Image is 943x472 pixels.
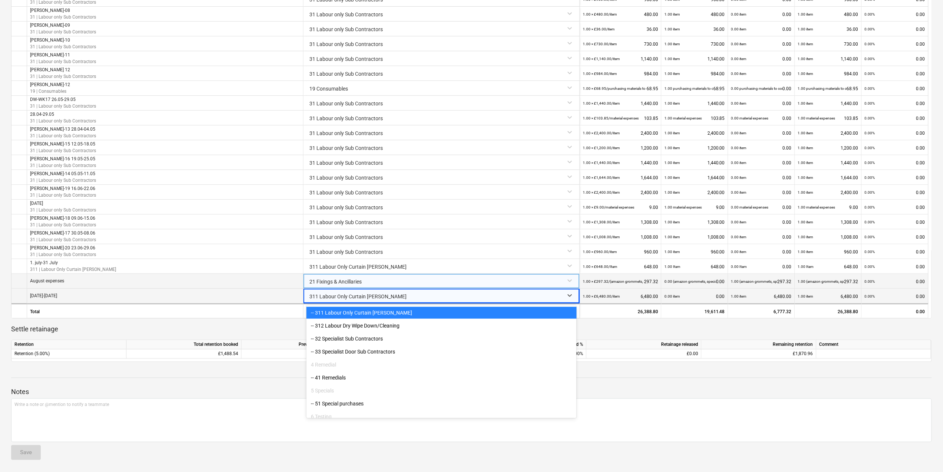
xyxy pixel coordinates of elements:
small: 0.00% [865,190,875,194]
p: 31 | Labour only Sub Contractors [30,29,96,35]
div: 297.32 [731,274,792,289]
small: 1.00 × £1,008.00 / item [583,235,620,239]
small: 0.00% [865,235,875,239]
small: 1.00 item [664,190,680,194]
small: 0.00 item [731,161,747,165]
div: 960.00 [798,244,858,259]
div: 648.00 [798,259,858,274]
small: 1.00 item [798,190,814,194]
p: 31 | Labour only Sub Contractors [30,207,96,213]
div: 0.00 [664,289,725,304]
small: 1.00 item [798,161,814,165]
small: 1.00 × £2,400.00 / item [583,131,620,135]
p: 31 | Labour only Sub Contractors [30,118,96,124]
small: 1.00 Itam [664,265,680,269]
div: 103.85 [798,111,858,126]
p: 31 | Labour only Sub Contractors [30,237,96,243]
div: 2,400.00 [664,185,725,200]
small: 1.00 × £1,308.00 / item [583,220,620,224]
p: [DATE]-[DATE] [30,293,57,299]
div: 0.00 [731,22,792,37]
div: 1,644.00 [798,170,858,185]
small: 0.00% [865,27,875,31]
div: 5 Specials [306,385,576,397]
p: [PERSON_NAME]-18 09.06-15.06 [30,216,96,222]
p: [PERSON_NAME]-09 [30,23,96,29]
small: 0.00% [865,42,875,46]
div: 9.00 [583,200,658,215]
small: 0.00 material expenses [731,205,769,209]
small: 1.00 item [664,220,680,224]
small: 1.00 item [798,72,814,76]
small: 1.00 material expenses [664,205,702,209]
small: 1.00 item [664,57,680,61]
small: 1.00 × £2,400.00 / item [583,190,620,194]
div: 0.00 [865,111,925,126]
div: Previously released amount [241,340,356,350]
small: 1.00 item [664,101,680,105]
p: 1. july-31 July [30,260,116,266]
small: 0.00% [865,265,875,269]
p: [PERSON_NAME]-17 30.05-08.06 [30,230,96,237]
small: 1.00 item [664,176,680,180]
div: 0.00 [865,289,925,304]
small: 1.00 × £648.00 / Itam [583,265,617,269]
small: 0.00 item [731,220,747,224]
small: 1.00 item [664,42,680,46]
small: 0.00% [865,146,875,150]
div: 0.00 [731,96,792,111]
div: £1,870.96 [701,350,816,359]
small: 1.00 item [664,131,680,135]
p: 31 | Labour only Sub Contractors [30,148,96,154]
small: 1.00 × £1,440.00 / item [583,161,620,165]
small: 0.00 item [664,294,680,298]
small: 1.00 × £480.00 / item [583,12,617,16]
div: 1,008.00 [664,229,725,245]
div: 4 Remedial [306,359,576,371]
small: 1.00 item [798,27,814,31]
div: 6,480.00 [731,289,792,304]
small: 1.00 item [664,27,680,31]
small: 1.00 item [798,57,814,61]
p: 31 | Labour only Sub Contractors [30,73,96,80]
div: -- 32 Specialist Sub Contractors [306,333,576,345]
small: 0.00 item [731,176,747,180]
p: 31 | Labour only Sub Contractors [30,44,96,50]
div: 730.00 [798,36,858,52]
small: 0.00 (amazon grommets, special safety harness, diesel for moving materials and tolls, masking tap... [664,279,898,283]
small: 1.00 item [731,294,747,298]
div: 1,200.00 [664,140,725,155]
p: [PERSON_NAME]-14 05.05-11.05 [30,171,96,177]
div: 1,140.00 [664,51,725,66]
small: 0.00 item [731,57,747,61]
div: 103.85 [583,111,658,126]
div: -- 311 Labour Only Curtain Walling [306,307,576,319]
div: -- 33 Specialist Door Sub Contractors [306,346,576,358]
small: 0.00 item [731,72,747,76]
div: 297.32 [798,274,858,289]
small: 1.00 × £1,440.00 / item [583,101,620,105]
small: 1.00 item [798,131,814,135]
small: 1.00 material expenses [798,205,835,209]
div: 0.00 [865,214,925,230]
div: 6,777.32 [731,304,792,319]
small: 0.00% [865,101,875,105]
small: 0.00 material expenses [731,116,769,120]
div: 0.00 [731,111,792,126]
div: Total retention booked [126,340,241,350]
div: 36.00 [583,22,658,37]
div: 648.00 [664,259,725,274]
div: 0.00 [731,229,792,245]
p: 31 | Labour only Sub Contractors [30,192,96,199]
small: 1.00 × £730.00 / item [583,42,617,46]
small: 1.00 × £68.95 / purchasing materials to complete the tasks [583,86,677,91]
small: 0.00 purchasing materials to complete the tasks [731,86,809,91]
small: 0.00% [865,12,875,16]
div: Chat Widget [906,436,943,472]
p: Settle retainage [11,325,932,334]
div: 1,308.00 [583,214,658,230]
small: 0.00% [865,116,875,120]
div: 1,644.00 [583,170,658,185]
small: 0.00% [865,294,875,298]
